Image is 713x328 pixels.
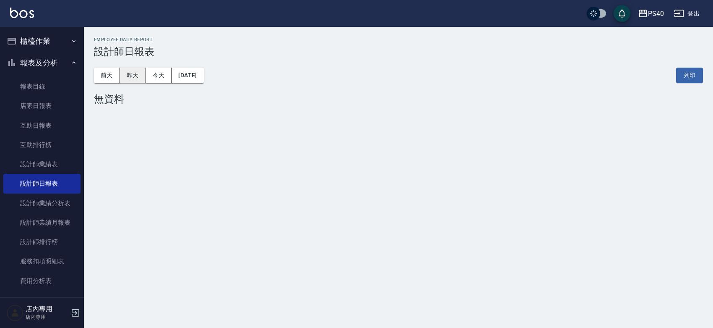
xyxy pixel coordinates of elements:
img: Logo [10,8,34,18]
button: 前天 [94,68,120,83]
button: 報表及分析 [3,52,81,74]
button: [DATE] [172,68,203,83]
a: 店家日報表 [3,96,81,115]
a: 報表目錄 [3,77,81,96]
button: 列印 [676,68,703,83]
h2: Employee Daily Report [94,37,703,42]
div: PS40 [648,8,664,19]
button: 客戶管理 [3,294,81,316]
h3: 設計師日報表 [94,46,703,58]
button: save [614,5,630,22]
a: 設計師業績月報表 [3,213,81,232]
a: 費用分析表 [3,271,81,291]
p: 店內專用 [26,313,68,321]
a: 互助日報表 [3,116,81,135]
button: 昨天 [120,68,146,83]
button: 登出 [671,6,703,21]
button: 櫃檯作業 [3,30,81,52]
div: 無資料 [94,93,703,105]
a: 設計師日報表 [3,174,81,193]
h5: 店內專用 [26,305,68,313]
a: 互助排行榜 [3,135,81,155]
button: 今天 [146,68,172,83]
a: 設計師業績分析表 [3,194,81,213]
a: 服務扣項明細表 [3,252,81,271]
button: PS40 [635,5,667,22]
a: 設計師排行榜 [3,232,81,252]
a: 設計師業績表 [3,155,81,174]
img: Person [7,304,23,321]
